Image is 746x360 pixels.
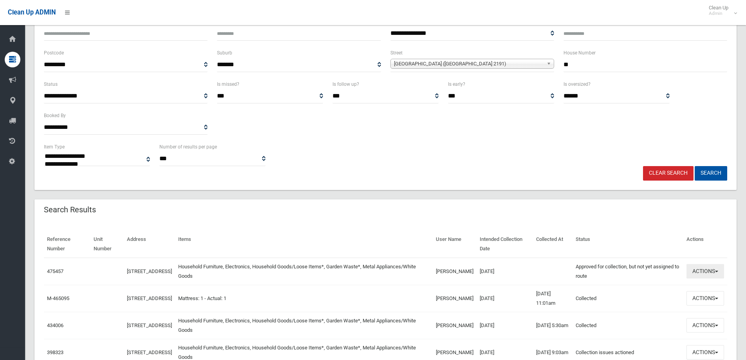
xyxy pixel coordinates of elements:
[683,231,727,258] th: Actions
[394,59,544,69] span: [GEOGRAPHIC_DATA] ([GEOGRAPHIC_DATA] 2191)
[705,5,736,16] span: Clean Up
[533,285,573,312] td: [DATE] 11:01am
[573,285,683,312] td: Collected
[175,312,433,339] td: Household Furniture, Electronics, Household Goods/Loose Items*, Garden Waste*, Metal Appliances/W...
[90,231,124,258] th: Unit Number
[175,285,433,312] td: Mattress: 1 - Actual: 1
[573,312,683,339] td: Collected
[124,231,175,258] th: Address
[477,312,533,339] td: [DATE]
[564,80,591,89] label: Is oversized?
[47,322,63,328] a: 434006
[47,295,69,301] a: M-465095
[564,49,596,57] label: House Number
[44,143,65,151] label: Item Type
[433,285,477,312] td: [PERSON_NAME]
[175,231,433,258] th: Items
[175,258,433,285] td: Household Furniture, Electronics, Household Goods/Loose Items*, Garden Waste*, Metal Appliances/W...
[433,231,477,258] th: User Name
[127,295,172,301] a: [STREET_ADDRESS]
[47,349,63,355] a: 398323
[573,258,683,285] td: Approved for collection, but not yet assigned to route
[533,312,573,339] td: [DATE] 5:30am
[709,11,728,16] small: Admin
[695,166,727,181] button: Search
[573,231,683,258] th: Status
[533,231,573,258] th: Collected At
[34,202,105,217] header: Search Results
[44,231,90,258] th: Reference Number
[686,345,724,360] button: Actions
[8,9,56,16] span: Clean Up ADMIN
[477,258,533,285] td: [DATE]
[127,349,172,355] a: [STREET_ADDRESS]
[332,80,359,89] label: Is follow up?
[686,291,724,306] button: Actions
[127,322,172,328] a: [STREET_ADDRESS]
[643,166,694,181] a: Clear Search
[44,49,64,57] label: Postcode
[47,268,63,274] a: 475457
[217,49,232,57] label: Suburb
[159,143,217,151] label: Number of results per page
[217,80,239,89] label: Is missed?
[127,268,172,274] a: [STREET_ADDRESS]
[477,231,533,258] th: Intended Collection Date
[433,312,477,339] td: [PERSON_NAME]
[477,285,533,312] td: [DATE]
[686,318,724,333] button: Actions
[390,49,403,57] label: Street
[448,80,465,89] label: Is early?
[686,264,724,279] button: Actions
[44,80,58,89] label: Status
[433,258,477,285] td: [PERSON_NAME]
[44,111,66,120] label: Booked By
